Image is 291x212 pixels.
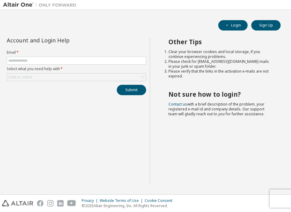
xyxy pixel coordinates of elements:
[82,203,176,208] p: © 2025 Altair Engineering, Inc. All Rights Reserved.
[168,102,264,117] span: with a brief description of the problem, your registered e-mail id and company details. Our suppo...
[7,66,146,71] label: Select what you need help with
[168,102,187,107] a: Contact us
[117,85,146,95] button: Submit
[7,50,146,55] label: Email
[47,200,53,207] img: instagram.svg
[168,59,270,69] li: Please check for [EMAIL_ADDRESS][DOMAIN_NAME] mails in your junk or spam folder.
[8,75,32,80] div: Click to select
[2,200,33,207] img: altair_logo.svg
[57,200,64,207] img: linkedin.svg
[7,74,146,81] div: Click to select
[145,198,176,203] div: Cookie Consent
[168,38,270,46] h2: Other Tips
[37,200,43,207] img: facebook.svg
[168,69,270,79] li: Please verify that the links in the activation e-mails are not expired.
[168,90,270,98] h2: Not sure how to login?
[168,49,270,59] li: Clear your browser cookies and local storage, if you continue experiencing problems.
[67,200,76,207] img: youtube.svg
[82,198,100,203] div: Privacy
[7,38,118,43] div: Account and Login Help
[3,2,79,8] img: Altair One
[100,198,145,203] div: Website Terms of Use
[218,20,248,31] button: Login
[251,20,281,31] button: Sign Up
